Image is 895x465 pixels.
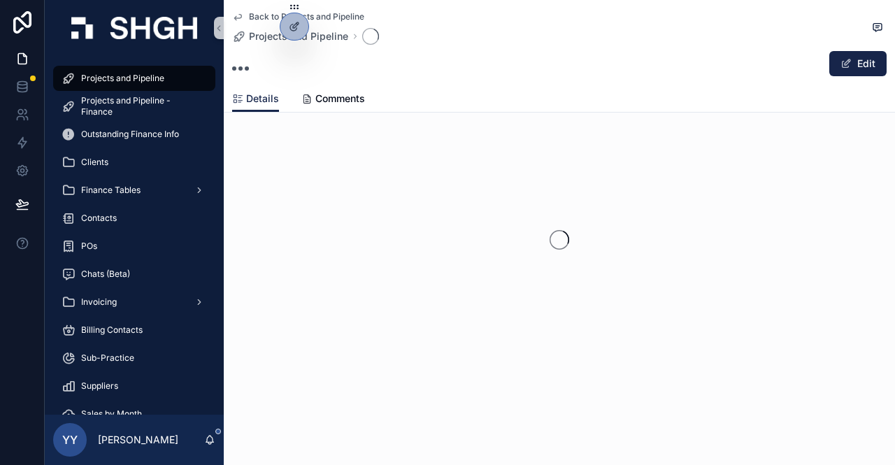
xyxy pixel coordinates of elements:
[81,157,108,168] span: Clients
[829,51,887,76] button: Edit
[315,92,365,106] span: Comments
[232,29,348,43] a: Projects and Pipeline
[81,129,179,140] span: Outstanding Finance Info
[53,289,215,315] a: Invoicing
[53,317,215,343] a: Billing Contacts
[98,433,178,447] p: [PERSON_NAME]
[53,234,215,259] a: POs
[81,296,117,308] span: Invoicing
[53,401,215,427] a: Sales by Month
[45,56,224,415] div: scrollable content
[81,73,164,84] span: Projects and Pipeline
[53,206,215,231] a: Contacts
[53,373,215,399] a: Suppliers
[81,241,97,252] span: POs
[249,11,364,22] span: Back to Projects and Pipeline
[81,380,118,392] span: Suppliers
[232,11,364,22] a: Back to Projects and Pipeline
[62,431,78,448] span: YY
[249,29,348,43] span: Projects and Pipeline
[81,408,142,420] span: Sales by Month
[53,178,215,203] a: Finance Tables
[81,185,141,196] span: Finance Tables
[53,94,215,119] a: Projects and Pipeline - Finance
[71,17,197,39] img: App logo
[81,213,117,224] span: Contacts
[232,86,279,113] a: Details
[246,92,279,106] span: Details
[53,150,215,175] a: Clients
[81,269,130,280] span: Chats (Beta)
[81,324,143,336] span: Billing Contacts
[53,345,215,371] a: Sub-Practice
[53,262,215,287] a: Chats (Beta)
[53,66,215,91] a: Projects and Pipeline
[301,86,365,114] a: Comments
[81,352,134,364] span: Sub-Practice
[81,95,201,117] span: Projects and Pipeline - Finance
[53,122,215,147] a: Outstanding Finance Info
